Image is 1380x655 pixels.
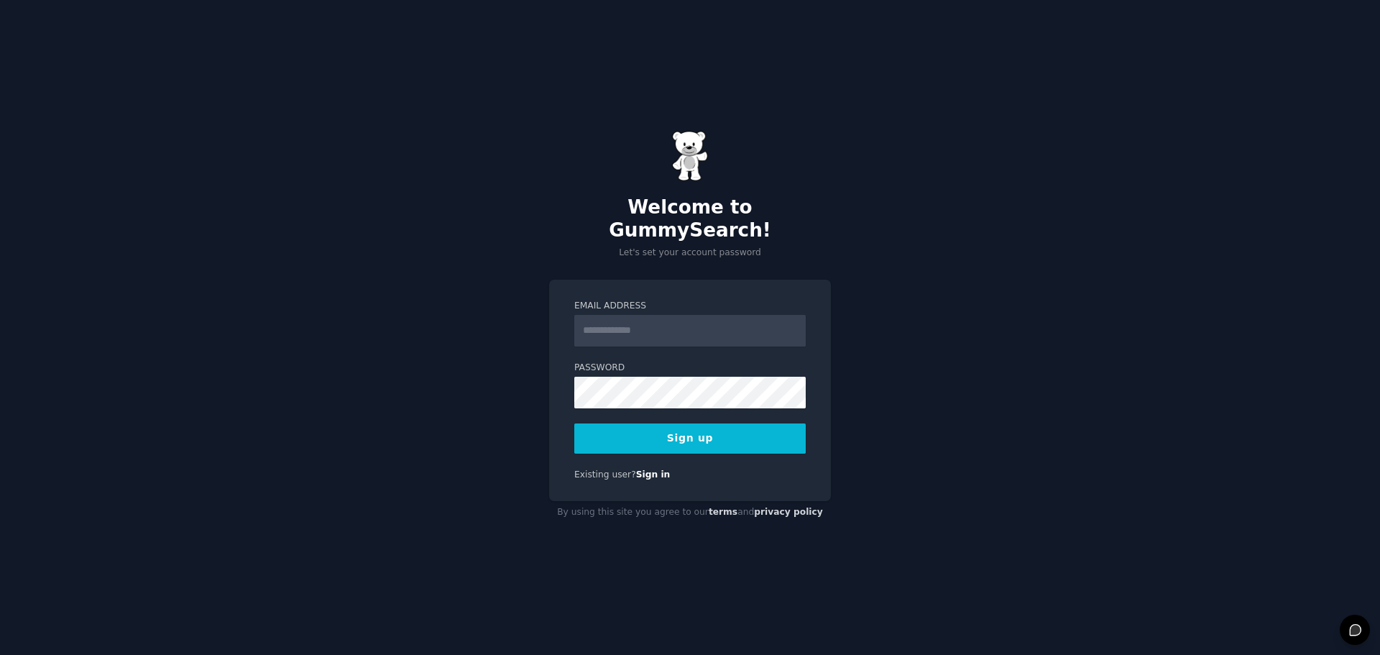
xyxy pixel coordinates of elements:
[672,131,708,181] img: Gummy Bear
[709,507,737,517] a: terms
[636,470,671,480] a: Sign in
[574,423,806,454] button: Sign up
[754,507,823,517] a: privacy policy
[574,300,806,313] label: Email Address
[574,362,806,375] label: Password
[574,470,636,480] span: Existing user?
[549,247,831,260] p: Let's set your account password
[549,196,831,242] h2: Welcome to GummySearch!
[549,501,831,524] div: By using this site you agree to our and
